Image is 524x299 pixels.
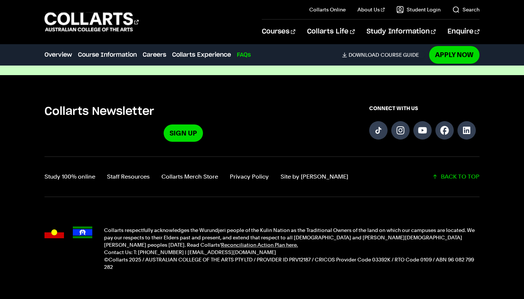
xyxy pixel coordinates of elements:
a: Staff Resources [107,172,150,182]
a: Student Login [396,6,441,13]
a: Collarts Life [307,20,354,44]
div: Connect with us on social media [369,105,480,142]
a: Careers [143,50,166,59]
a: Apply Now [429,46,480,63]
a: DownloadCourse Guide [342,52,425,58]
div: Additional links and back-to-top button [44,156,480,197]
p: Collarts respectfully acknowledges the Wurundjeri people of the Kulin Nation as the Traditional O... [104,226,480,249]
h5: Collarts Newsletter [44,105,322,119]
a: Sign Up [164,124,203,142]
a: About Us [357,6,385,13]
a: Site by Calico [281,172,348,182]
a: Course Information [78,50,137,59]
a: Reconciliation Action Plan here. [221,242,298,248]
a: Collarts Experience [172,50,231,59]
a: Study 100% online [44,172,95,182]
nav: Footer navigation [44,172,348,182]
div: Go to homepage [44,11,139,32]
a: Enquire [448,20,480,44]
a: FAQs [237,50,251,59]
a: Collarts Merch Store [161,172,218,182]
a: Follow us on YouTube [413,121,432,140]
a: Scroll back to top of the page [432,172,480,182]
span: CONNECT WITH US [369,105,480,112]
a: Search [452,6,480,13]
a: Follow us on TikTok [369,121,388,140]
span: Download [349,52,379,58]
img: Torres Strait Islander flag [73,226,92,238]
a: Overview [44,50,72,59]
a: Follow us on Instagram [391,121,410,140]
p: ©Collarts 2025 / AUSTRALIAN COLLEGE OF THE ARTS PTY LTD / PROVIDER ID PRV12187 / CRICOS Provider ... [104,256,480,271]
div: Acknowledgment flags [44,226,92,271]
a: Privacy Policy [230,172,269,182]
a: Study Information [367,20,436,44]
a: Follow us on Facebook [435,121,454,140]
img: Australian Aboriginal flag [44,226,64,238]
a: Collarts Online [309,6,346,13]
a: Follow us on LinkedIn [457,121,476,140]
a: Courses [262,20,295,44]
p: Contact Us: T: [PHONE_NUMBER] | [EMAIL_ADDRESS][DOMAIN_NAME] [104,249,480,256]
